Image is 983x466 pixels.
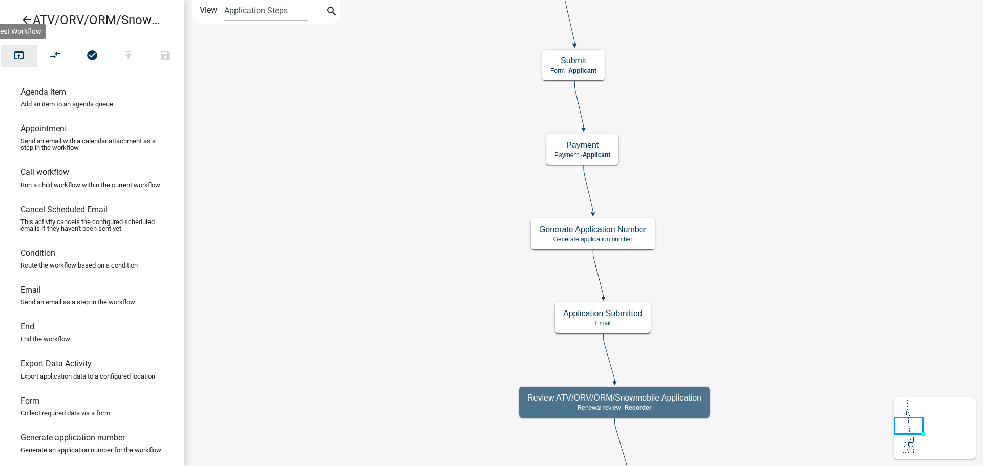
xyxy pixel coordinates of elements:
[1,45,184,70] div: Workflow actions
[37,45,74,67] button: Auto Layout
[20,101,113,107] p: Add an item to an agenda queue
[20,410,110,416] p: Collect required data via a form
[20,336,70,342] p: End the workflow
[20,285,41,295] h6: Email
[20,182,160,188] p: Run a child workflow within the current workflow
[20,433,125,442] h6: Generate application number
[20,322,34,331] h6: End
[1,45,37,67] button: Test Workflow
[20,138,164,151] p: Send an email with a calendar attachment as a step in the workflow
[110,45,147,67] button: Publish
[554,151,610,159] p: Payment -
[20,167,69,177] h6: Call workflow
[8,8,168,32] a: ATV/ORV/ORM/Snowmobile Renewal
[527,404,701,411] p: Renewal review -
[568,67,596,74] span: Applicant
[20,299,135,305] p: Send an email as a step in the workflow
[20,262,138,269] p: Route the workflow based on a condition
[563,308,643,318] h5: Application Submitted
[20,248,55,258] h6: Condition
[147,45,184,67] button: Save
[324,4,340,20] button: search
[74,45,111,67] button: No problems
[550,67,596,74] p: Form -
[20,396,39,406] h6: Form
[550,56,596,65] h5: Submit
[583,151,611,159] span: Applicant
[20,373,155,380] p: Export application data to a configured location
[539,225,647,234] h5: Generate Application Number
[20,205,108,214] h6: Cancel Scheduled Email
[20,87,66,97] h6: Agenda item
[20,218,164,232] p: This activity cancels the configured scheduled emails if they haven't been sent yet.
[527,393,701,403] h5: Review ATV/ORV/ORM/Snowmobile Application
[20,447,161,453] p: Generate an application number for the workflow
[13,49,25,63] i: open_in_browser
[539,236,647,243] p: Generate application number
[554,140,610,150] h5: Payment
[50,49,62,63] i: compare_arrows
[122,49,135,63] i: publish
[625,404,652,411] span: Recorder
[326,5,338,19] i: search
[20,124,67,134] h6: Appointment
[20,14,33,28] i: arrow_back
[159,49,172,63] i: save
[20,359,92,368] h6: Export Data Activity
[563,320,643,327] p: Email
[86,49,98,63] i: check_circle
